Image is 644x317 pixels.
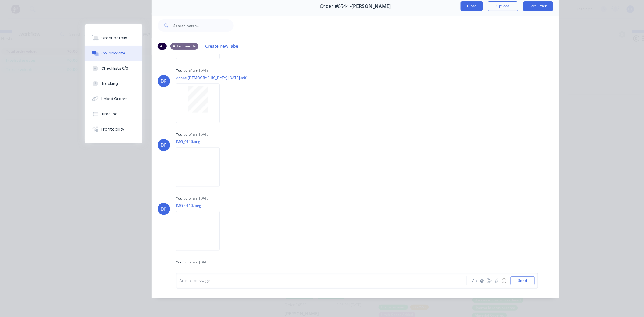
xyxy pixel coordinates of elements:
[176,203,226,208] p: IMG_0110.jpeg
[85,46,142,61] button: Collaborate
[176,75,246,80] p: Adobe [DEMOGRAPHIC_DATA] [DATE].pdf
[170,43,198,50] div: Attachments
[176,260,182,265] div: You
[158,43,167,50] div: All
[85,61,142,76] button: Checklists 0/0
[488,1,518,11] button: Options
[184,132,210,137] div: 07:51am [DATE]
[85,106,142,122] button: Timeline
[176,132,182,137] div: You
[102,111,118,117] div: Timeline
[161,141,167,149] div: DF
[202,42,243,50] button: Create new label
[184,68,210,73] div: 07:51am [DATE]
[320,3,352,9] span: Order #6544 -
[85,30,142,46] button: Order details
[85,91,142,106] button: Linked Orders
[176,139,226,144] p: IMG_0116.png
[161,205,167,213] div: DF
[102,96,128,102] div: Linked Orders
[352,3,391,9] span: [PERSON_NAME]
[102,81,118,86] div: Tracking
[511,276,535,285] button: Send
[523,1,553,11] button: Edit Order
[85,76,142,91] button: Tracking
[461,1,483,11] button: Close
[471,277,478,284] button: Aa
[102,127,124,132] div: Profitability
[173,19,234,32] input: Search notes...
[161,78,167,85] div: DF
[176,68,182,73] div: You
[102,66,128,71] div: Checklists 0/0
[184,196,210,201] div: 07:51am [DATE]
[176,196,182,201] div: You
[102,51,126,56] div: Collaborate
[478,277,486,284] button: @
[184,260,210,265] div: 07:51am [DATE]
[500,277,508,284] button: ☺
[102,35,128,41] div: Order details
[85,122,142,137] button: Profitability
